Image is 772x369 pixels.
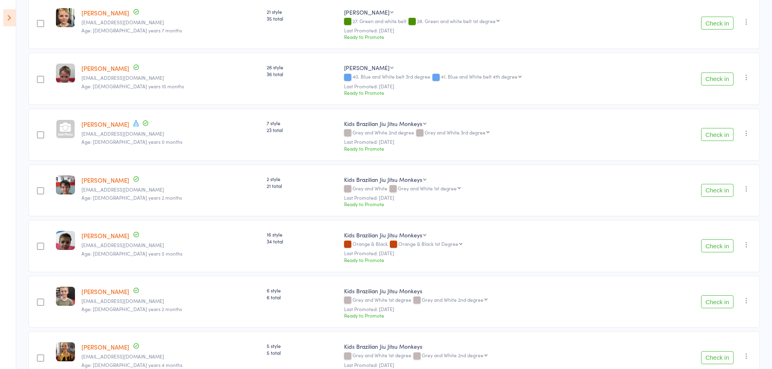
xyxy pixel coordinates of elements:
button: Check in [701,73,734,85]
span: Age: [DEMOGRAPHIC_DATA] years 10 months [81,83,184,90]
span: 21 total [267,182,338,189]
img: image1741151505.png [56,342,75,361]
span: 2 style [267,175,338,182]
small: Last Promoted: [DATE] [344,306,651,312]
div: Ready to Promote [344,200,651,207]
div: Grey and White 1st degree [398,186,457,191]
span: Age: [DEMOGRAPHIC_DATA] years 2 months [81,194,182,201]
small: annajanetodd@yahoo.com.au [81,187,261,192]
div: Ready to Promote [344,89,651,96]
img: image1581315556.png [56,175,75,194]
button: Check in [701,351,734,364]
span: Age: [DEMOGRAPHIC_DATA] years 2 months [81,305,182,312]
small: Last Promoted: [DATE] [344,83,651,89]
small: mattweyers89@gmail.com [81,354,261,359]
div: Kids Brazilian Jiu Jitsu Monkeys [344,119,422,128]
div: 40. Blue and White belt 3rd degree [344,74,651,81]
div: [PERSON_NAME] [344,64,389,72]
a: [PERSON_NAME] [81,64,129,73]
div: Ready to Promote [344,312,651,319]
div: 41. Blue and White belt 4th degree [441,74,518,79]
div: Grey and White 3rd degree [425,130,485,135]
span: 6 total [267,294,338,301]
div: Grey and White 1st degree [344,352,651,359]
button: Check in [701,184,734,197]
div: Grey and White 2nd degree [422,352,483,358]
button: Check in [701,128,734,141]
span: Age: [DEMOGRAPHIC_DATA] years 7 months [81,27,182,34]
a: [PERSON_NAME] [81,231,129,240]
small: Last Promoted: [DATE] [344,362,651,368]
button: Check in [701,17,734,30]
div: 27. Green and white belt [344,18,651,25]
div: 28. Green and white belt 1st degree [417,18,496,23]
a: [PERSON_NAME] [81,343,129,351]
button: Check in [701,239,734,252]
a: [PERSON_NAME] [81,9,129,17]
span: Age: [DEMOGRAPHIC_DATA] years 5 months [81,250,182,257]
small: emilyhaden88@gmail.com [81,19,261,25]
span: 16 style [267,231,338,238]
a: [PERSON_NAME] [81,287,129,296]
div: Ready to Promote [344,256,651,263]
span: 35 total [267,15,338,22]
span: 34 total [267,238,338,245]
button: Check in [701,295,734,308]
span: 5 total [267,349,338,356]
small: Last Promoted: [DATE] [344,139,651,145]
span: 6 style [267,287,338,294]
div: Grey and White 2nd degree [344,130,651,137]
div: Kids Brazilian Jiu Jitsu Monkeys [344,287,651,295]
span: 26 style [267,64,338,70]
a: [PERSON_NAME] [81,120,129,128]
div: Kids Brazilian Jiu Jitsu Monkeys [344,342,651,350]
span: 23 total [267,126,338,133]
div: Orange & Black [344,241,651,248]
img: image1519802039.png [56,231,75,250]
small: Last Promoted: [DATE] [344,28,651,33]
small: clanjarvisoz@gmail.com [81,75,261,81]
div: Grey and White 1st degree [344,297,651,304]
div: Grey and White 2nd degree [422,297,483,302]
div: Orange & Black 1st Degree [398,241,458,246]
span: 7 style [267,119,338,126]
div: Ready to Promote [344,145,651,152]
div: Grey and White [344,186,651,192]
div: Kids Brazilian Jiu Jitsu Monkeys [344,175,422,183]
div: Ready to Promote [344,33,651,40]
img: image1696396701.png [56,8,75,27]
div: Kids Brazilian Jiu Jitsu Monkeys [344,231,422,239]
span: 21 style [267,8,338,15]
img: image1534549166.png [56,64,75,83]
small: Last Promoted: [DATE] [344,195,651,200]
small: deirdreryder@yahoo.com.au [81,242,261,248]
small: mattweyers89@gmail.com [81,298,261,304]
span: 5 style [267,342,338,349]
small: sandragolda99@gmail.com [81,131,261,137]
span: Age: [DEMOGRAPHIC_DATA] years 4 months [81,361,182,368]
a: [PERSON_NAME] [81,176,129,184]
span: Age: [DEMOGRAPHIC_DATA] years 0 months [81,138,182,145]
small: Last Promoted: [DATE] [344,250,651,256]
span: 36 total [267,70,338,77]
div: [PERSON_NAME] [344,8,389,16]
img: image1740633512.png [56,287,75,306]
